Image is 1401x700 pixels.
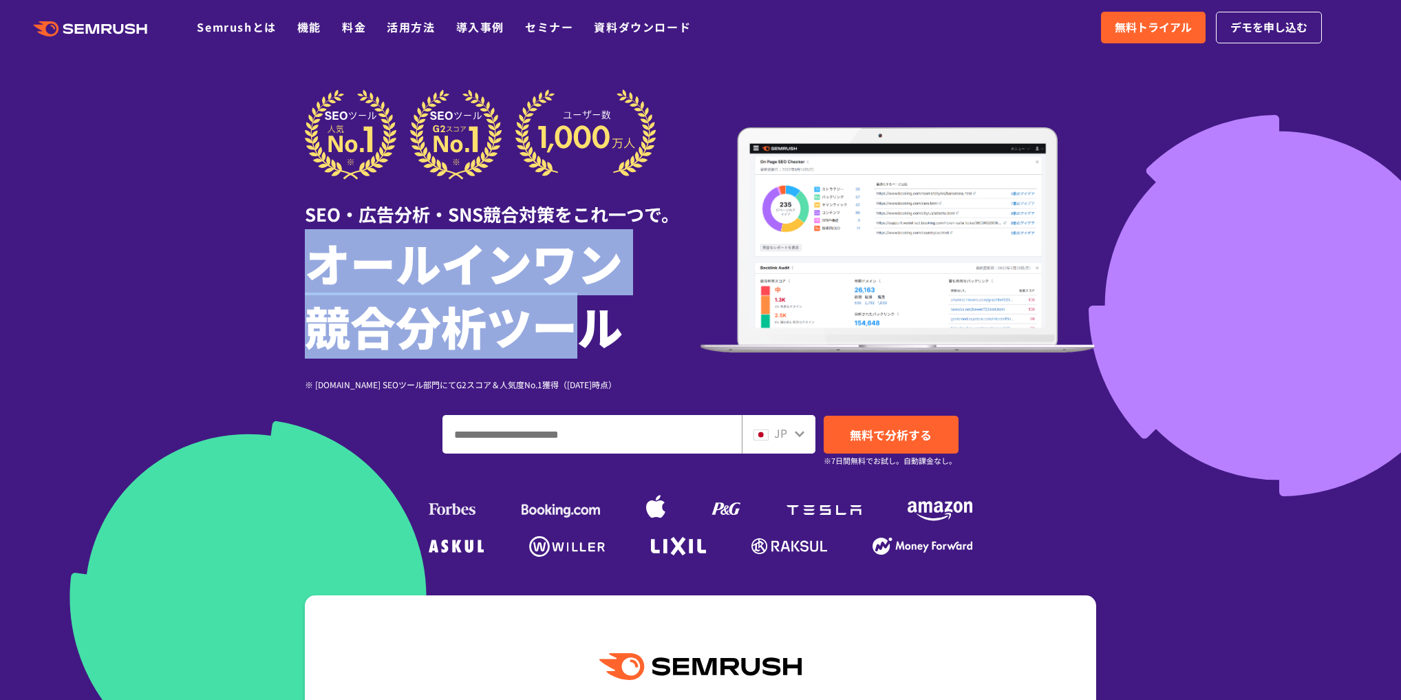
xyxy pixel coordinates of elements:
a: 機能 [297,19,321,35]
span: デモを申し込む [1230,19,1307,36]
a: 無料で分析する [824,416,959,454]
a: 導入事例 [456,19,504,35]
a: 料金 [342,19,366,35]
h1: オールインワン 競合分析ツール [305,231,700,357]
a: 資料ダウンロード [594,19,691,35]
a: セミナー [525,19,573,35]
span: 無料トライアル [1115,19,1192,36]
a: デモを申し込む [1216,12,1322,43]
img: Semrush [599,653,802,680]
a: 活用方法 [387,19,435,35]
small: ※7日間無料でお試し。自動課金なし。 [824,454,956,467]
span: JP [774,425,787,441]
a: Semrushとは [197,19,276,35]
span: 無料で分析する [850,426,932,443]
div: ※ [DOMAIN_NAME] SEOツール部門にてG2スコア＆人気度No.1獲得（[DATE]時点） [305,378,700,391]
a: 無料トライアル [1101,12,1206,43]
div: SEO・広告分析・SNS競合対策をこれ一つで。 [305,180,700,227]
input: ドメイン、キーワードまたはURLを入力してください [443,416,741,453]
